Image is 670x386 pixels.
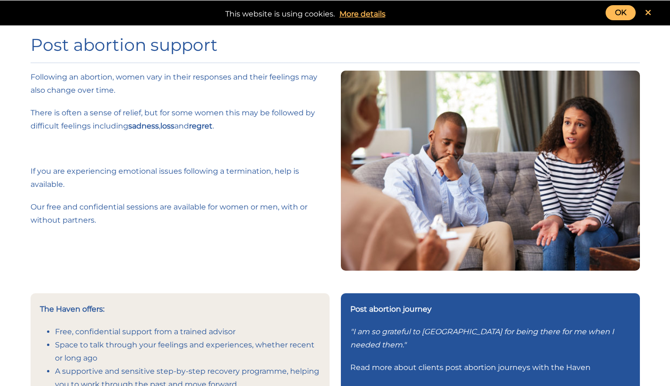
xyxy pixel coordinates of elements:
[350,325,631,352] p: "I am so grateful to [GEOGRAPHIC_DATA] for being there for me when I needed them."
[40,305,104,314] strong: The Haven offers:
[31,71,330,97] p: Following an abortion, women vary in their responses and their feelings may also change over time.
[31,165,330,191] p: If you are experiencing emotional issues following a termination, help is available.
[55,338,320,365] li: Space to talk through your feelings and experiences, whether recent or long ago
[335,8,390,21] a: More details
[160,121,174,130] strong: loss
[31,106,330,133] p: There is often a sense of relief, but for some women this may be followed by difficult feelings i...
[9,5,661,21] div: This website is using cookies.
[350,305,432,314] strong: Post abortion journey
[31,35,640,55] h1: Post abortion support
[606,5,636,20] a: OK
[350,361,631,374] p: Read more about clients post abortion journeys with the Haven
[55,325,320,338] li: Free, confidential support from a trained advisor
[341,71,640,270] img: Young couple in crisis trying solve problem during counselling
[31,201,330,227] p: Our free and confidential sessions are available for women or men, with or without partners.
[189,121,213,130] strong: regret
[128,121,159,130] strong: sadness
